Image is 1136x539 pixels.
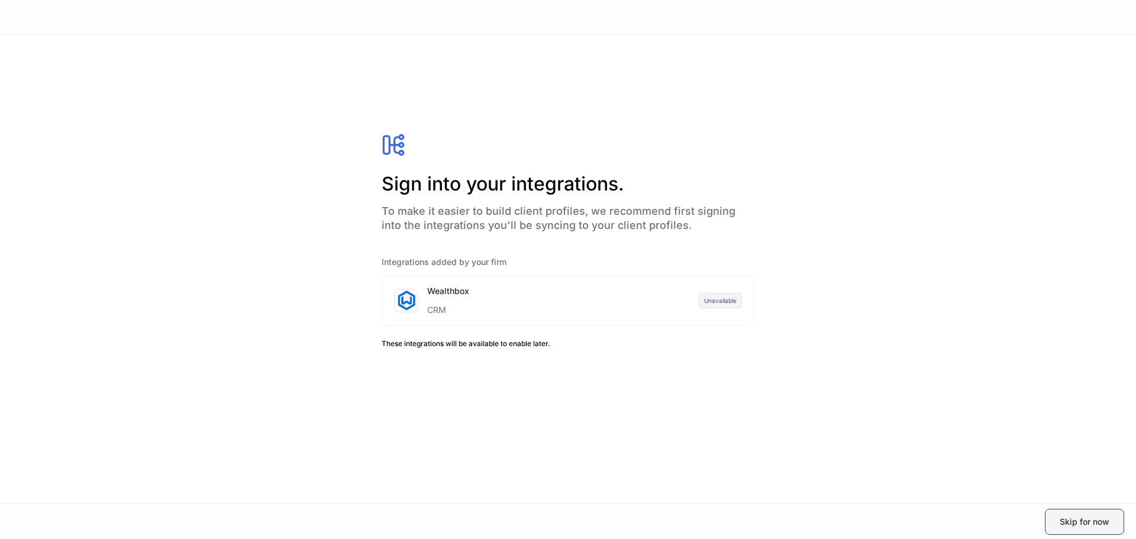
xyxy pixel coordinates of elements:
[1060,516,1109,528] div: Skip for now
[382,197,754,233] h4: To make it easier to build client profiles, we recommend first signing into the integrations you'...
[1045,509,1124,535] button: Skip for now
[699,293,742,308] div: Unavailable
[382,171,754,197] h2: Sign into your integrations.
[382,256,754,268] h5: Integrations added by your firm
[427,285,469,297] div: Wealthbox
[382,338,754,349] h6: These integrations will be available to enable later.
[427,297,469,316] div: CRM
